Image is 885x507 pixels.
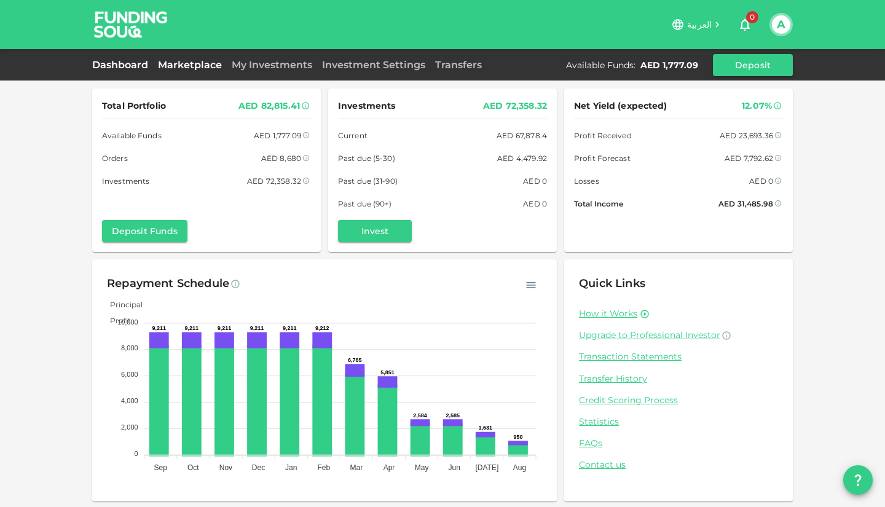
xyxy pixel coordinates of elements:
a: Contact us [579,459,778,471]
span: Investments [102,175,149,187]
span: Investments [338,98,395,114]
span: Upgrade to Professional Investor [579,329,720,340]
div: AED 72,358.32 [247,175,301,187]
div: AED 72,358.32 [483,98,547,114]
tspan: 0 [135,450,138,457]
span: Principal [101,300,143,309]
div: Available Funds : [566,59,635,71]
div: AED 82,815.41 [238,98,300,114]
div: AED 1,777.09 [640,59,698,71]
button: 0 [733,12,757,37]
span: Profit [101,316,131,325]
span: Past due (31-90) [338,175,398,187]
div: AED 7,792.62 [725,152,773,165]
tspan: 4,000 [121,397,138,404]
span: Losses [574,175,599,187]
button: Deposit Funds [102,220,187,242]
tspan: Oct [187,463,199,472]
span: Net Yield (expected) [574,98,667,114]
div: AED 8,680 [261,152,301,165]
a: FAQs [579,438,778,449]
div: 12.07% [742,98,772,114]
div: AED 0 [523,197,547,210]
button: Invest [338,220,412,242]
tspan: May [415,463,429,472]
a: How it Works [579,308,637,320]
span: 0 [746,11,758,23]
tspan: 2,000 [121,423,138,431]
a: Marketplace [153,59,227,71]
button: Deposit [713,54,793,76]
div: AED 31,485.98 [718,197,773,210]
button: question [843,465,873,495]
div: AED 4,479.92 [497,152,547,165]
div: Repayment Schedule [107,274,229,294]
a: Dashboard [92,59,153,71]
tspan: Apr [383,463,395,472]
tspan: 8,000 [121,344,138,352]
a: Investment Settings [317,59,430,71]
div: AED 0 [523,175,547,187]
tspan: Feb [317,463,330,472]
tspan: 6,000 [121,371,138,378]
span: العربية [687,19,712,30]
a: Statistics [579,416,778,428]
tspan: Aug [513,463,526,472]
button: A [772,15,790,34]
tspan: [DATE] [475,463,498,472]
div: AED 67,878.4 [497,129,547,142]
tspan: Jan [285,463,297,472]
a: Transfers [430,59,487,71]
tspan: Nov [219,463,232,472]
a: Credit Scoring Process [579,395,778,406]
span: Total Portfolio [102,98,166,114]
tspan: Jun [449,463,460,472]
tspan: Dec [252,463,265,472]
tspan: Sep [154,463,168,472]
span: Profit Forecast [574,152,631,165]
span: Total Income [574,197,623,210]
span: Past due (90+) [338,197,392,210]
a: Transfer History [579,373,778,385]
span: Current [338,129,368,142]
a: Upgrade to Professional Investor [579,329,778,341]
tspan: 10,000 [117,318,138,326]
span: Quick Links [579,277,645,290]
span: Past due (5-30) [338,152,395,165]
span: Available Funds [102,129,162,142]
a: My Investments [227,59,317,71]
span: Profit Received [574,129,632,142]
a: Transaction Statements [579,351,778,363]
div: AED 1,777.09 [254,129,301,142]
span: Orders [102,152,128,165]
div: AED 23,693.36 [720,129,773,142]
tspan: Mar [350,463,363,472]
div: AED 0 [749,175,773,187]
